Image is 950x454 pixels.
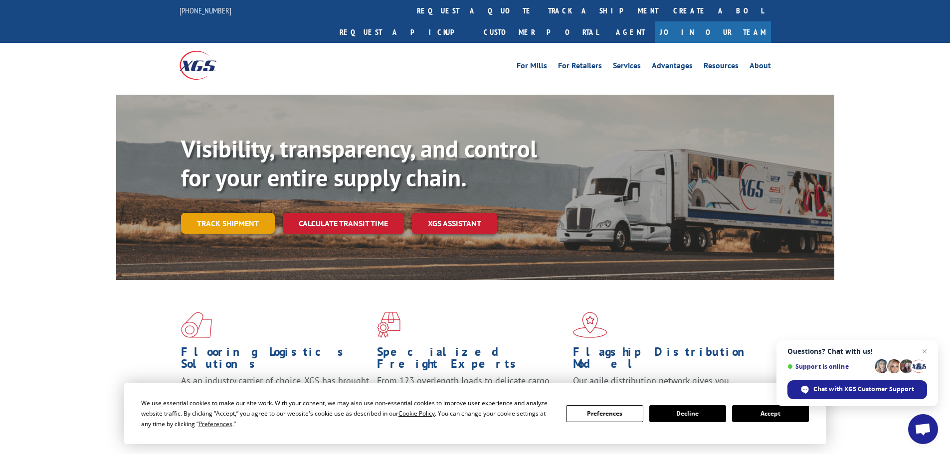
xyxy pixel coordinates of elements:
h1: Flooring Logistics Solutions [181,346,370,375]
p: From 123 overlength loads to delicate cargo, our experienced staff knows the best way to move you... [377,375,566,419]
a: For Retailers [558,62,602,73]
b: Visibility, transparency, and control for your entire supply chain. [181,133,537,193]
a: Request a pickup [332,21,476,43]
span: Questions? Chat with us! [787,347,927,355]
span: Close chat [919,345,931,357]
button: Preferences [566,405,643,422]
a: Customer Portal [476,21,606,43]
div: Open chat [908,414,938,444]
a: Calculate transit time [283,213,404,234]
a: Join Our Team [655,21,771,43]
div: We use essential cookies to make our site work. With your consent, we may also use non-essential ... [141,398,554,429]
span: Support is online [787,363,871,370]
div: Cookie Consent Prompt [124,383,826,444]
a: Agent [606,21,655,43]
h1: Flagship Distribution Model [573,346,761,375]
a: For Mills [517,62,547,73]
img: xgs-icon-focused-on-flooring-red [377,312,400,338]
button: Decline [649,405,726,422]
span: As an industry carrier of choice, XGS has brought innovation and dedication to flooring logistics... [181,375,369,410]
span: Cookie Policy [398,409,435,418]
a: XGS ASSISTANT [412,213,497,234]
img: xgs-icon-total-supply-chain-intelligence-red [181,312,212,338]
a: Advantages [652,62,693,73]
span: Preferences [198,420,232,428]
h1: Specialized Freight Experts [377,346,566,375]
div: Chat with XGS Customer Support [787,380,927,399]
a: Resources [704,62,739,73]
span: Our agile distribution network gives you nationwide inventory management on demand. [573,375,757,398]
img: xgs-icon-flagship-distribution-model-red [573,312,607,338]
a: About [750,62,771,73]
span: Chat with XGS Customer Support [813,385,914,394]
a: [PHONE_NUMBER] [180,5,231,15]
a: Services [613,62,641,73]
button: Accept [732,405,809,422]
a: Track shipment [181,213,275,234]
